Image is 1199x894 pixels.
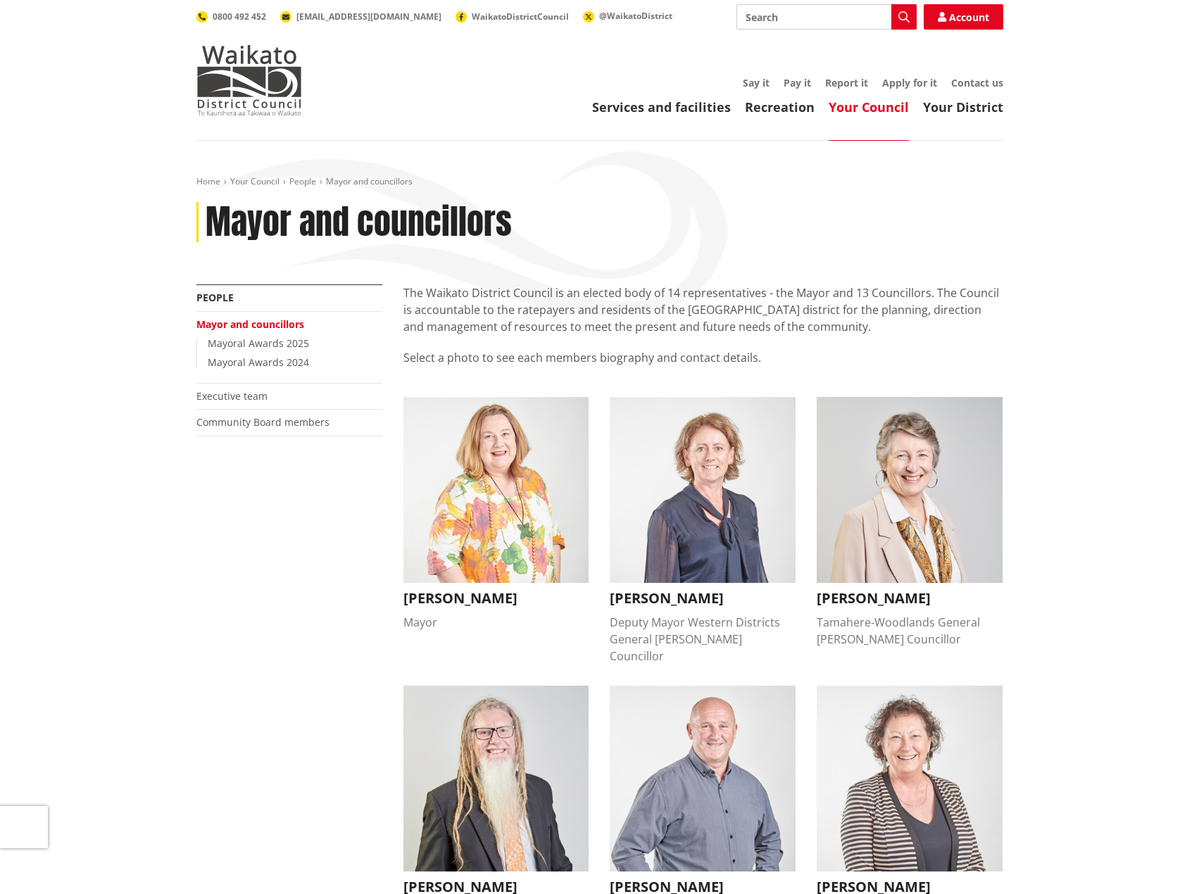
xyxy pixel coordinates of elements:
[817,590,1003,607] h3: [PERSON_NAME]
[610,590,796,607] h3: [PERSON_NAME]
[456,11,569,23] a: WaikatoDistrictCouncil
[208,355,309,369] a: Mayoral Awards 2024
[745,99,815,115] a: Recreation
[599,10,672,22] span: @WaikatoDistrict
[403,397,589,583] img: Jacqui Church
[610,686,796,871] img: Eugene Patterson
[280,11,441,23] a: [EMAIL_ADDRESS][DOMAIN_NAME]
[326,175,413,187] span: Mayor and councillors
[213,11,266,23] span: 0800 492 452
[289,175,316,187] a: People
[923,99,1003,115] a: Your District
[403,349,1003,383] p: Select a photo to see each members biography and contact details.
[817,614,1003,648] div: Tamahere-Woodlands General [PERSON_NAME] Councillor
[583,10,672,22] a: @WaikatoDistrict
[196,45,302,115] img: Waikato District Council - Te Kaunihera aa Takiwaa o Waikato
[196,415,329,429] a: Community Board members
[296,11,441,23] span: [EMAIL_ADDRESS][DOMAIN_NAME]
[403,590,589,607] h3: [PERSON_NAME]
[610,397,796,665] button: Carolyn Eyre [PERSON_NAME] Deputy Mayor Western Districts General [PERSON_NAME] Councillor
[817,397,1003,648] button: Crystal Beavis [PERSON_NAME] Tamahere-Woodlands General [PERSON_NAME] Councillor
[951,76,1003,89] a: Contact us
[610,397,796,583] img: Carolyn Eyre
[610,614,796,665] div: Deputy Mayor Western Districts General [PERSON_NAME] Councillor
[592,99,731,115] a: Services and facilities
[924,4,1003,30] a: Account
[403,614,589,631] div: Mayor
[825,76,868,89] a: Report it
[743,76,770,89] a: Say it
[736,4,917,30] input: Search input
[230,175,280,187] a: Your Council
[196,389,268,403] a: Executive team
[472,11,569,23] span: WaikatoDistrictCouncil
[784,76,811,89] a: Pay it
[196,291,234,304] a: People
[206,202,512,243] h1: Mayor and councillors
[196,176,1003,188] nav: breadcrumb
[403,284,1003,335] p: The Waikato District Council is an elected body of 14 representatives - the Mayor and 13 Councill...
[196,317,304,331] a: Mayor and councillors
[817,397,1003,583] img: Crystal Beavis
[817,686,1003,871] img: Janet Gibb
[196,11,266,23] a: 0800 492 452
[208,336,309,350] a: Mayoral Awards 2025
[403,686,589,871] img: David Whyte
[829,99,909,115] a: Your Council
[403,397,589,631] button: Jacqui Church [PERSON_NAME] Mayor
[196,175,220,187] a: Home
[882,76,937,89] a: Apply for it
